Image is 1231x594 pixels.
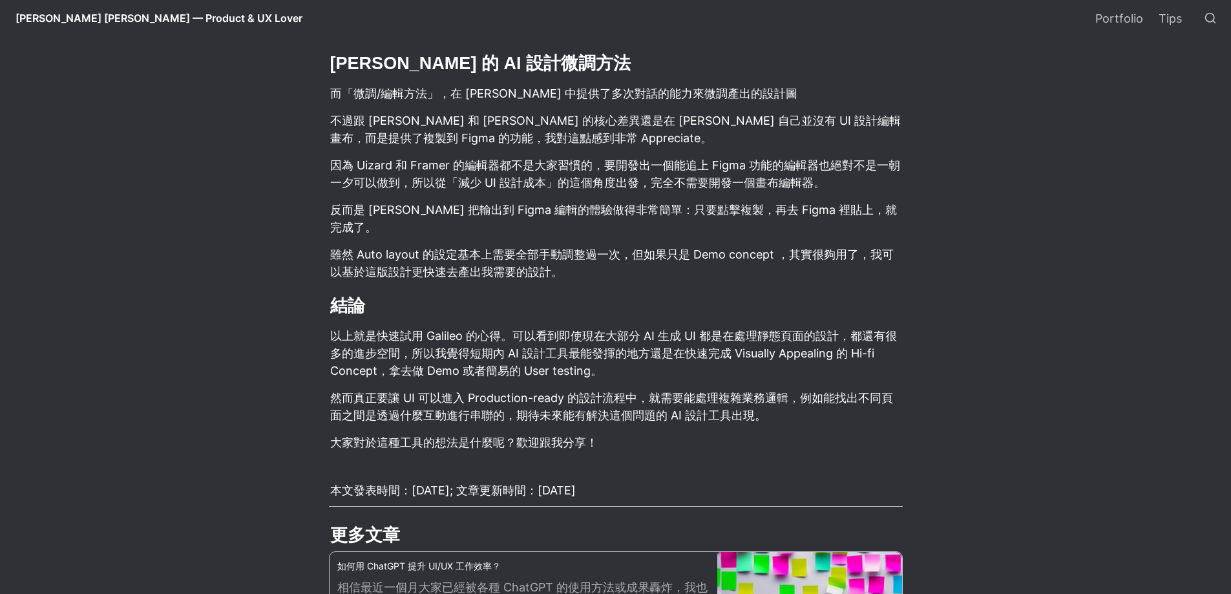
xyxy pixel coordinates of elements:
[329,199,903,238] p: 反而是 [PERSON_NAME] 把輸出到 Figma 編輯的體驗做得非常簡單：只要點擊複製，再去 Figma 裡貼上，就完成了。
[329,293,903,319] h2: 結論
[329,522,903,549] h2: 更多文章
[329,50,903,77] h2: [PERSON_NAME] 的 AI 設計微調方法
[16,12,302,25] span: [PERSON_NAME] [PERSON_NAME] — Product & UX Lover
[329,480,903,501] p: 本文發表時間：[DATE]; 文章更新時間：[DATE]
[337,560,718,573] h5: 如何用 ChatGPT 提升 UI/UX 工作效率？
[329,83,903,104] p: 而「微調/編輯方法」，在 [PERSON_NAME] 中提供了多次對話的能力來微調產出的設計圖
[329,154,903,193] p: 因為 Uizard 和 Framer 的編輯器都不是大家習慣的，要開發出一個能追上 Figma 功能的編輯器也絕對不是一朝一夕可以做到，所以從「減少 UI 設計成本」的這個角度出發，完全不需要開...
[329,110,903,149] p: 不過跟 [PERSON_NAME] 和 [PERSON_NAME] 的核心差異還是在 [PERSON_NAME] 自己並沒有 UI 設計編輯畫布，而是提供了複製到 Figma 的功能，我對這點感...
[329,387,903,426] p: 然而真正要讓 UI 可以進入 Production-ready 的設計流程中，就需要能處理複雜業務邏輯，例如能找出不同頁面之間是透過什麼互動進行串聯的，期待未來能有解決這個問題的 AI 設計工具出現。
[329,244,903,282] p: 雖然 Auto layout 的設定基本上需要全部手動調整過一次，但如果只是 Demo concept ，其實很夠用了，我可以基於這版設計更快速去產出我需要的設計。
[329,432,903,453] p: 大家對於這種工具的想法是什麼呢？歡迎跟我分享！
[329,325,903,381] p: 以上就是快速試用 Galileo 的心得。可以看到即使現在大部分 AI 生成 UI 都是在處理靜態頁面的設計，都還有很多的進步空間，所以我覺得短期內 AI 設計工具最能發揮的地方還是在快速完成 ...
